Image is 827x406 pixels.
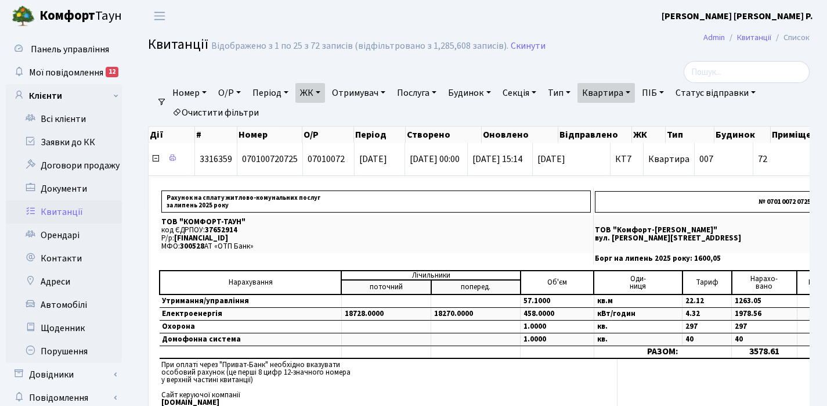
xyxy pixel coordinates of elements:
span: 300528 [180,241,204,251]
a: Тип [543,83,575,103]
a: ЖК [295,83,325,103]
th: Створено [406,127,482,143]
a: Всі клієнти [6,107,122,131]
td: 1.0000 [521,333,594,346]
a: Адреси [6,270,122,293]
th: Будинок [714,127,770,143]
th: # [195,127,237,143]
b: [PERSON_NAME] [PERSON_NAME] Р. [662,10,813,23]
td: 3578.61 [732,346,797,358]
a: Отримувач [327,83,390,103]
td: кв. [594,321,682,333]
td: 297 [732,321,797,333]
a: Статус відправки [671,83,760,103]
a: Квитанції [6,200,122,224]
span: 07010072 [308,153,345,166]
span: Панель управління [31,43,109,56]
a: О/Р [214,83,245,103]
li: Список [771,31,810,44]
td: 18728.0000 [341,308,431,321]
a: Скинути [511,41,546,52]
td: поточний [341,280,431,294]
span: 37652914 [205,225,237,235]
td: Електроенергія [160,308,341,321]
td: 1263.05 [732,294,797,308]
td: РАЗОМ: [594,346,731,358]
a: Admin [703,31,725,44]
td: Об'єм [521,271,594,294]
span: 007 [699,153,713,166]
span: Квартира [648,153,689,166]
td: поперед. [431,280,521,294]
a: Секція [498,83,541,103]
a: Квитанції [737,31,771,44]
p: код ЄДРПОУ: [161,227,591,234]
span: [DATE] 00:00 [410,153,460,166]
a: Будинок [443,83,495,103]
a: Документи [6,177,122,200]
a: Період [248,83,293,103]
td: 40 [682,333,732,346]
a: Орендарі [6,224,122,247]
td: 40 [732,333,797,346]
td: Домофонна система [160,333,341,346]
div: Відображено з 1 по 25 з 72 записів (відфільтровано з 1,285,608 записів). [211,41,508,52]
td: Утримання/управління [160,294,341,308]
span: КТ7 [615,155,638,164]
td: 297 [682,321,732,333]
td: 18270.0000 [431,308,521,321]
div: 12 [106,67,118,77]
span: [FINANCIAL_ID] [174,233,228,243]
th: Оновлено [482,127,558,143]
a: Заявки до КК [6,131,122,154]
td: 1978.56 [732,308,797,321]
a: Номер [168,83,211,103]
td: 22.12 [682,294,732,308]
td: кВт/годин [594,308,682,321]
td: кв. [594,333,682,346]
th: Дії [149,127,195,143]
td: Лічильники [341,271,520,280]
a: Контакти [6,247,122,270]
p: Рахунок на сплату житлово-комунальних послуг за липень 2025 року [161,191,591,213]
p: МФО: АТ «ОТП Банк» [161,243,591,250]
span: [DATE] 15:14 [472,153,522,166]
td: 4.32 [682,308,732,321]
a: ПІБ [637,83,669,103]
td: 1.0000 [521,321,594,333]
th: Тип [666,127,714,143]
span: Таун [39,6,122,26]
span: 070100720725 [242,153,298,166]
a: Автомобілі [6,293,122,317]
span: [DATE] [537,155,605,164]
a: Мої повідомлення12 [6,61,122,84]
th: Відправлено [558,127,633,143]
th: ЖК [632,127,666,143]
a: [PERSON_NAME] [PERSON_NAME] Р. [662,9,813,23]
a: Довідники [6,363,122,386]
a: Щоденник [6,317,122,340]
a: Договори продажу [6,154,122,177]
td: 57.1000 [521,294,594,308]
b: Комфорт [39,6,95,25]
th: О/Р [302,127,354,143]
span: 72 [758,155,824,164]
a: Очистити фільтри [168,103,263,123]
td: Тариф [682,271,732,294]
p: Р/р: [161,235,591,242]
td: Нарахування [160,271,341,294]
a: Панель управління [6,38,122,61]
td: Охорона [160,321,341,333]
a: Порушення [6,340,122,363]
p: ТОВ "КОМФОРТ-ТАУН" [161,218,591,226]
nav: breadcrumb [686,26,827,50]
td: Нарахо- вано [732,271,797,294]
a: Послуга [392,83,441,103]
td: 458.0000 [521,308,594,321]
th: Період [354,127,406,143]
button: Переключити навігацію [145,6,174,26]
span: Мої повідомлення [29,66,103,79]
span: [DATE] [359,153,387,166]
a: Клієнти [6,84,122,107]
td: Оди- ниця [594,271,682,294]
